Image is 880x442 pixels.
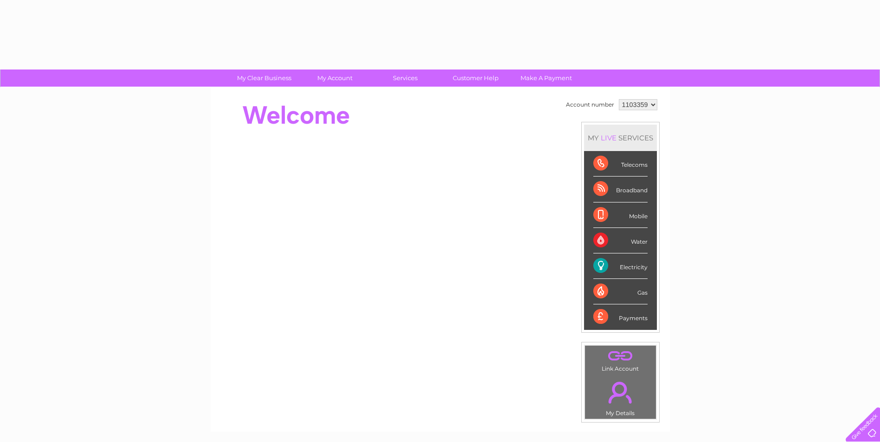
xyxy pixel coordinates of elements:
a: My Clear Business [226,69,302,87]
div: Payments [593,304,648,329]
div: MY SERVICES [584,125,657,151]
div: Telecoms [593,151,648,177]
div: Gas [593,279,648,304]
div: Electricity [593,253,648,279]
a: My Account [296,69,373,87]
td: Link Account [585,345,656,374]
a: Make A Payment [508,69,585,87]
div: LIVE [599,133,618,142]
div: Water [593,228,648,253]
a: Services [367,69,443,87]
a: . [587,376,654,409]
td: My Details [585,374,656,419]
td: Account number [564,97,617,113]
div: Broadband [593,177,648,202]
div: Mobile [593,202,648,228]
a: Customer Help [437,69,514,87]
a: . [587,348,654,364]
